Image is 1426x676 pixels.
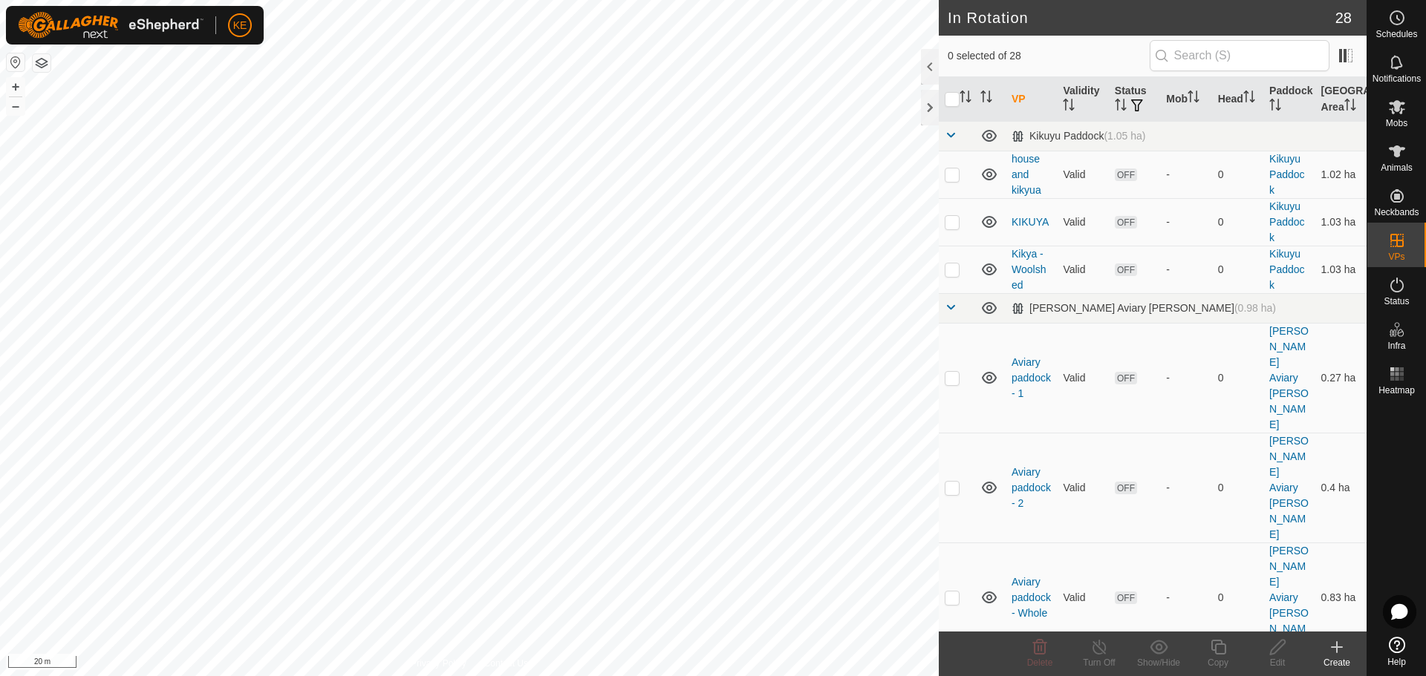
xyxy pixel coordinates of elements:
[1269,435,1309,540] a: [PERSON_NAME] Aviary [PERSON_NAME]
[1388,252,1404,261] span: VPs
[1166,167,1205,183] div: -
[7,53,25,71] button: Reset Map
[1384,297,1409,306] span: Status
[233,18,247,33] span: KE
[1243,93,1255,105] p-sorticon: Activate to sort
[1381,163,1413,172] span: Animals
[1212,198,1263,246] td: 0
[1212,433,1263,542] td: 0
[1367,631,1426,672] a: Help
[1315,151,1367,198] td: 1.02 ha
[1269,248,1304,291] a: Kikuyu Paddock
[33,54,51,72] button: Map Layers
[1057,198,1108,246] td: Valid
[1375,30,1417,39] span: Schedules
[948,9,1335,27] h2: In Rotation
[1387,657,1406,666] span: Help
[1166,590,1205,606] div: -
[1057,151,1108,198] td: Valid
[1115,101,1127,113] p-sorticon: Activate to sort
[1012,466,1051,509] a: Aviary paddock - 2
[1129,656,1188,669] div: Show/Hide
[1150,40,1329,71] input: Search (S)
[484,657,528,670] a: Contact Us
[1166,480,1205,496] div: -
[1166,262,1205,278] div: -
[7,97,25,115] button: –
[1212,151,1263,198] td: 0
[1115,372,1137,384] span: OFF
[1335,7,1352,29] span: 28
[1315,77,1367,122] th: [GEOGRAPHIC_DATA] Area
[1057,433,1108,542] td: Valid
[1104,130,1145,142] span: (1.05 ha)
[1012,248,1046,291] a: Kikya - Woolshed
[1012,576,1051,619] a: Aviary paddock - Whole
[1212,77,1263,122] th: Head
[1115,168,1137,181] span: OFF
[1315,542,1367,652] td: 0.83 ha
[1263,77,1315,122] th: Paddock
[1387,341,1405,350] span: Infra
[1269,200,1304,243] a: Kikuyu Paddock
[1109,77,1160,122] th: Status
[1057,77,1108,122] th: Validity
[1115,216,1137,229] span: OFF
[1269,153,1304,196] a: Kikuyu Paddock
[1057,542,1108,652] td: Valid
[1378,386,1415,395] span: Heatmap
[1166,214,1205,230] div: -
[1234,302,1276,314] span: (0.98 ha)
[1027,657,1053,668] span: Delete
[1188,93,1199,105] p-sorticon: Activate to sort
[1057,246,1108,293] td: Valid
[1012,216,1049,228] a: KIKUYA
[1315,433,1367,542] td: 0.4 ha
[1269,101,1281,113] p-sorticon: Activate to sort
[1374,208,1419,217] span: Neckbands
[1344,101,1356,113] p-sorticon: Activate to sort
[1012,153,1041,196] a: house and kikyua
[1006,77,1057,122] th: VP
[1373,74,1421,83] span: Notifications
[411,657,466,670] a: Privacy Policy
[1188,656,1248,669] div: Copy
[1069,656,1129,669] div: Turn Off
[1212,542,1263,652] td: 0
[1269,545,1309,650] a: [PERSON_NAME] Aviary [PERSON_NAME]
[1115,591,1137,604] span: OFF
[948,48,1150,64] span: 0 selected of 28
[1012,302,1276,315] div: [PERSON_NAME] Aviary [PERSON_NAME]
[1115,482,1137,494] span: OFF
[1057,323,1108,433] td: Valid
[1160,77,1211,122] th: Mob
[1212,246,1263,293] td: 0
[960,93,971,105] p-sorticon: Activate to sort
[1012,130,1145,142] div: Kikuyu Paddock
[1315,198,1367,246] td: 1.03 ha
[1212,323,1263,433] td: 0
[1315,246,1367,293] td: 1.03 ha
[1307,656,1367,669] div: Create
[1166,370,1205,386] div: -
[1063,101,1075,113] p-sorticon: Activate to sort
[18,12,204,39] img: Gallagher Logo
[1269,325,1309,430] a: [PERSON_NAME] Aviary [PERSON_NAME]
[1315,323,1367,433] td: 0.27 ha
[1012,356,1051,399] a: Aviary paddock - 1
[1386,119,1407,128] span: Mobs
[980,93,992,105] p-sorticon: Activate to sort
[7,78,25,96] button: +
[1248,656,1307,669] div: Edit
[1115,263,1137,276] span: OFF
